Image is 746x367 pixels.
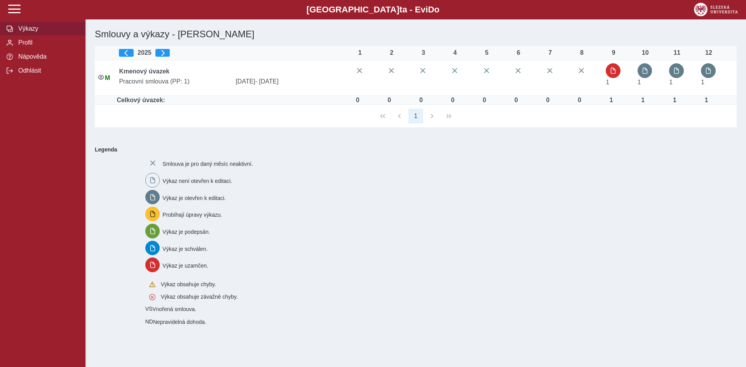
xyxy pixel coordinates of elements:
[119,68,169,75] b: Kmenový úvazek
[161,294,238,300] span: Výkaz obsahuje závažné chyby.
[16,25,79,32] span: Výkazy
[384,49,399,56] div: 2
[162,212,222,218] span: Probíhají úpravy výkazu.
[92,143,734,156] b: Legenda
[416,49,431,56] div: 3
[16,53,79,60] span: Nápověda
[161,281,216,287] span: Výkaz obsahuje chyby.
[153,319,206,325] span: Nepravidelná dohoda.
[152,306,196,312] span: Vnořená smlouva.
[445,97,460,104] div: Úvazek :
[399,5,402,14] span: t
[98,74,104,80] i: Smlouva je aktivní
[162,195,226,201] span: Výkaz je otevřen k editaci.
[92,26,632,43] h1: Smlouvy a výkazy - [PERSON_NAME]
[699,97,714,104] div: Úvazek : 8 h / den. 40 h / týden.
[408,109,423,123] button: 1
[638,49,653,56] div: 10
[572,97,587,104] div: Úvazek :
[23,5,723,15] b: [GEOGRAPHIC_DATA] a - Evi
[162,161,253,167] span: Smlouva je pro daný měsíc neaktivní.
[382,97,397,104] div: Úvazek :
[116,78,232,85] span: Pracovní smlouva (PP: 1)
[540,97,556,104] div: Úvazek :
[542,49,558,56] div: 7
[477,97,492,104] div: Úvazek :
[162,245,207,252] span: Výkaz je schválen.
[352,49,368,56] div: 1
[508,97,524,104] div: Úvazek :
[162,263,208,269] span: Výkaz je uzamčen.
[145,318,153,325] span: Smlouva vnořená do kmene
[574,49,590,56] div: 8
[701,49,716,56] div: 12
[694,3,738,16] img: logo_web_su.png
[434,5,440,14] span: o
[701,79,704,85] span: Úvazek : 8 h / den. 40 h / týden.
[635,97,651,104] div: Úvazek : 8 h / den. 40 h / týden.
[162,178,232,184] span: Výkaz není otevřen k editaci.
[116,96,349,105] td: Celkový úvazek:
[669,79,673,85] span: Úvazek : 8 h / den. 40 h / týden.
[255,78,279,85] span: - [DATE]
[479,49,495,56] div: 5
[119,49,346,57] div: 2025
[105,75,110,81] span: Údaje souhlasí s údaji v Magionu
[16,67,79,74] span: Odhlásit
[350,97,365,104] div: Úvazek :
[606,49,621,56] div: 9
[667,97,682,104] div: Úvazek : 8 h / den. 40 h / týden.
[428,5,434,14] span: D
[447,49,463,56] div: 4
[606,79,609,85] span: Úvazek : 8 h / den. 40 h / týden.
[413,97,429,104] div: Úvazek :
[638,79,641,85] span: Úvazek : 8 h / den. 40 h / týden.
[16,39,79,46] span: Profil
[162,229,210,235] span: Výkaz je podepsán.
[145,306,153,312] span: Smlouva vnořená do kmene
[511,49,526,56] div: 6
[232,78,349,85] span: [DATE]
[669,49,685,56] div: 11
[603,97,619,104] div: Úvazek : 8 h / den. 40 h / týden.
